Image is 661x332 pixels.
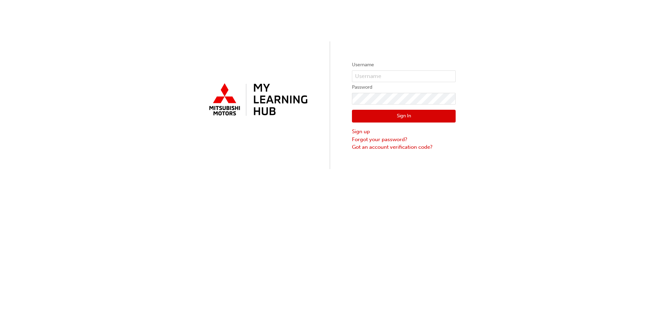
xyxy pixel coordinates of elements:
label: Password [352,83,456,91]
img: mmal [205,80,309,120]
a: Got an account verification code? [352,143,456,151]
button: Sign In [352,110,456,123]
a: Sign up [352,128,456,136]
a: Forgot your password? [352,136,456,144]
input: Username [352,70,456,82]
label: Username [352,61,456,69]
